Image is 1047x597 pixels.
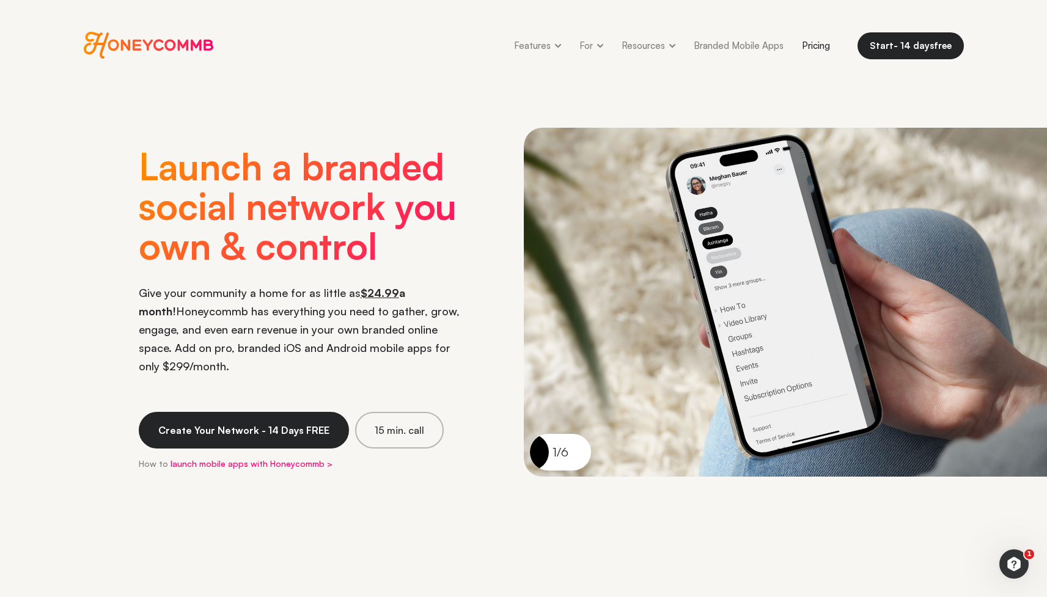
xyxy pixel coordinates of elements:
a: launch mobile apps with Honeycommb > [171,458,332,469]
a: Branded Mobile Apps [685,32,793,59]
a: For [570,32,612,59]
a: Resources [612,32,685,59]
a: Start- 14 daysfree [858,32,964,59]
a: Pricing [793,32,839,59]
span: Start [870,40,894,51]
iframe: Intercom live chat [999,549,1029,579]
span: - 14 days [894,40,934,51]
span: 15 min. call [375,424,424,436]
span: 1 [1024,549,1034,559]
h1: Launch a branded social network you own & control [139,146,469,284]
a: Go to Honeycommb homepage [84,32,214,59]
span: Honeycommb [84,32,214,59]
u: $24.99 [361,286,399,299]
span: free [934,40,952,51]
div: Give your community a home for as little as Honeycommb has everything you need to gather, grow, e... [139,284,469,375]
span: Create Your Network - 14 Days FREE [158,424,329,436]
span: How to [139,458,168,469]
a: Create Your Network - 14 Days FREE [139,412,349,449]
a: 15 min. call [355,412,444,449]
div: Honeycommb navigation [505,32,839,59]
a: Features [505,32,570,59]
